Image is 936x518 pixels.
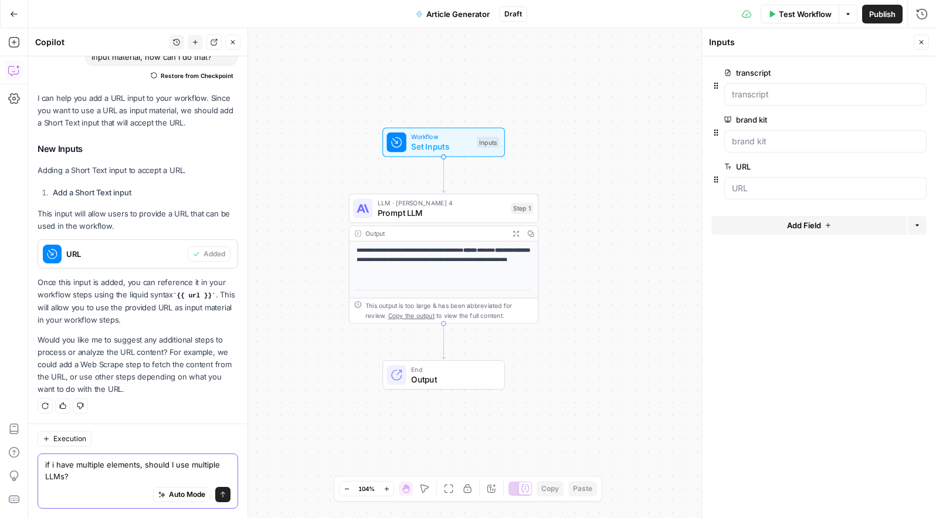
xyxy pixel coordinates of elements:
[38,334,238,396] p: Would you like me to suggest any additional steps to process or analyze the URL content? For exam...
[204,249,225,259] span: Added
[188,246,230,262] button: Added
[66,248,183,260] span: URL
[365,229,505,239] div: Output
[169,489,205,500] span: Auto Mode
[38,431,91,446] button: Execution
[779,8,832,20] span: Test Workflow
[504,9,522,19] span: Draft
[442,157,445,193] g: Edge from start to step_1
[541,483,559,494] span: Copy
[378,206,506,219] span: Prompt LLM
[153,487,211,502] button: Auto Mode
[709,36,910,48] div: Inputs
[35,36,165,48] div: Copilot
[173,292,216,299] code: {{ url }}
[378,198,506,208] span: LLM · [PERSON_NAME] 4
[411,132,472,142] span: Workflow
[411,364,494,374] span: End
[511,203,533,214] div: Step 1
[724,114,860,126] label: brand kit
[38,276,238,326] p: Once this input is added, you can reference it in your workflow steps using the liquid syntax . T...
[349,360,539,390] div: EndOutput
[724,161,860,172] label: URL
[38,92,238,129] p: I can help you add a URL input to your workflow. Since you want to use a URL as input material, w...
[53,188,131,197] strong: Add a Short Text input
[862,5,903,23] button: Publish
[732,182,919,194] input: URL
[358,484,375,493] span: 104%
[426,8,490,20] span: Article Generator
[38,208,238,232] p: This input will allow users to provide a URL that can be used in the workflow.
[349,127,539,157] div: WorkflowSet InputsInputs
[568,481,597,496] button: Paste
[409,5,497,23] button: Article Generator
[711,216,907,235] button: Add Field
[38,141,238,157] h3: New Inputs
[442,323,445,359] g: Edge from step_1 to end
[537,481,564,496] button: Copy
[869,8,896,20] span: Publish
[38,164,238,177] p: Adding a Short Text input to accept a URL.
[146,69,238,83] button: Restore from Checkpoint
[724,67,860,79] label: transcript
[53,434,86,444] span: Execution
[761,5,839,23] button: Test Workflow
[573,483,592,494] span: Paste
[411,140,472,153] span: Set Inputs
[787,219,821,231] span: Add Field
[732,89,919,100] input: transcript
[411,373,494,385] span: Output
[161,71,233,80] span: Restore from Checkpoint
[477,137,500,148] div: Inputs
[388,312,435,320] span: Copy the output
[45,459,230,482] textarea: if i have multiple elements, should I use multiple LLMs?
[732,136,919,147] input: brand kit
[365,301,533,320] div: This output is too large & has been abbreviated for review. to view the full content.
